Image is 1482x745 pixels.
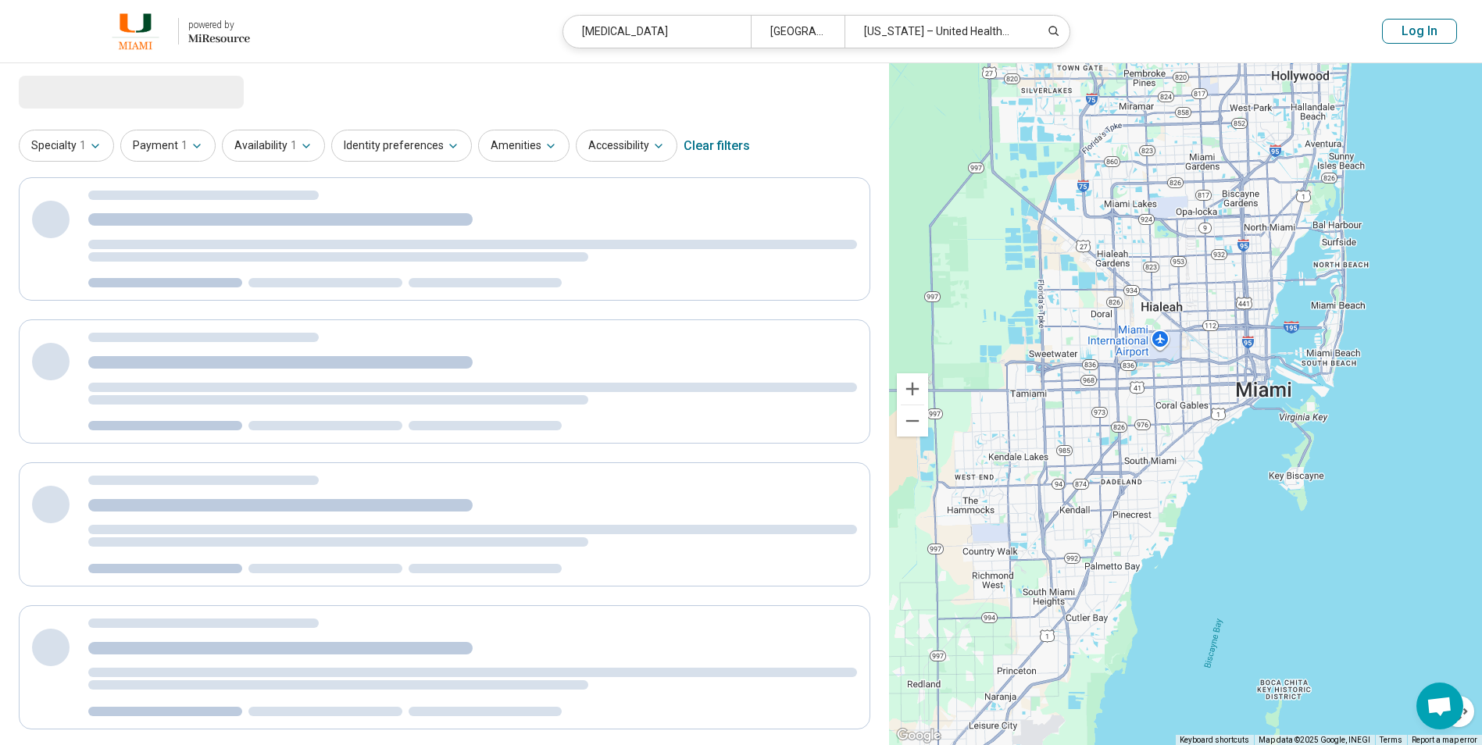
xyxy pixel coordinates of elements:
div: [US_STATE] – United HealthCare [845,16,1032,48]
button: Availability1 [222,130,325,162]
img: University of Miami [102,12,169,50]
span: 1 [291,137,297,154]
div: Open chat [1416,683,1463,729]
a: University of Miamipowered by [25,12,250,50]
button: Specialty1 [19,130,114,162]
div: Clear filters [684,127,750,165]
button: Amenities [478,130,570,162]
a: Report a map error [1412,736,1477,744]
button: Zoom out [897,405,928,437]
span: Loading... [19,76,150,107]
div: [GEOGRAPHIC_DATA] [751,16,845,48]
button: Log In [1382,19,1457,44]
div: [MEDICAL_DATA] [563,16,751,48]
button: Identity preferences [331,130,472,162]
button: Zoom in [897,373,928,405]
button: Payment1 [120,130,216,162]
span: 1 [80,137,86,154]
span: Map data ©2025 Google, INEGI [1259,736,1370,744]
button: Accessibility [576,130,677,162]
div: powered by [188,18,250,32]
span: 1 [181,137,187,154]
a: Terms (opens in new tab) [1380,736,1402,744]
